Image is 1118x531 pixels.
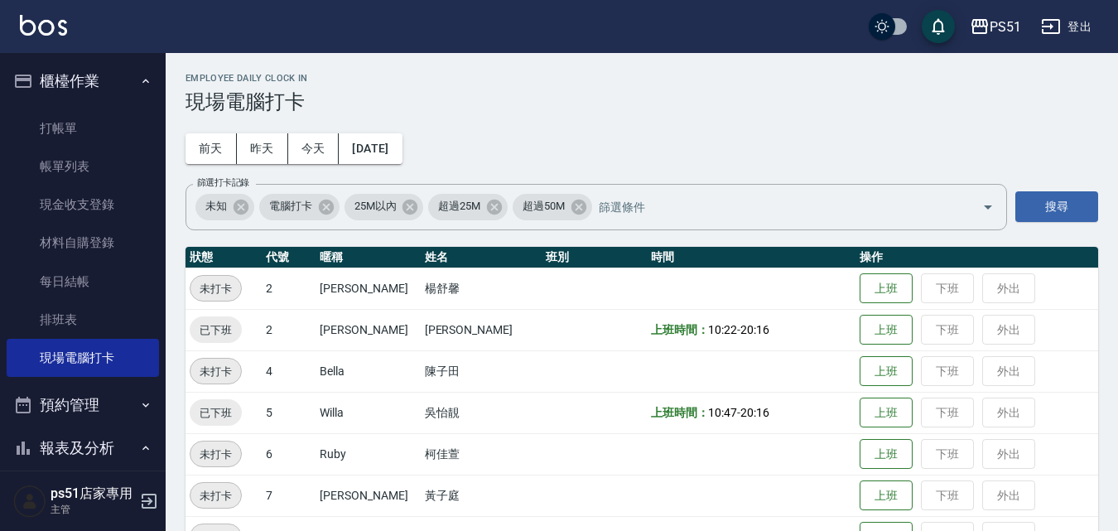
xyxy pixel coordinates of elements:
button: 登出 [1034,12,1098,42]
td: 吳怡靚 [421,392,542,433]
th: 時間 [647,247,855,268]
button: 搜尋 [1015,191,1098,222]
span: 電腦打卡 [259,198,322,215]
span: 超過25M [428,198,490,215]
div: 超過50M [513,194,592,220]
div: 未知 [195,194,254,220]
span: 20:16 [740,323,769,336]
th: 班別 [542,247,646,268]
a: 排班表 [7,301,159,339]
button: [DATE] [339,133,402,164]
td: 楊舒馨 [421,268,542,309]
span: 未打卡 [190,487,241,504]
span: 10:22 [708,323,737,336]
td: [PERSON_NAME] [316,268,420,309]
button: 上班 [860,315,913,345]
h5: ps51店家專用 [51,485,135,502]
td: 6 [262,433,316,475]
th: 操作 [855,247,1098,268]
td: [PERSON_NAME] [421,309,542,350]
td: 2 [262,309,316,350]
input: 篩選條件 [595,192,953,221]
td: - [647,392,855,433]
b: 上班時間： [651,406,709,419]
div: 超過25M [428,194,508,220]
span: 已下班 [190,404,242,422]
td: Willa [316,392,420,433]
label: 篩選打卡記錄 [197,176,249,189]
td: 黃子庭 [421,475,542,516]
a: 打帳單 [7,109,159,147]
img: Person [13,485,46,518]
span: 未知 [195,198,237,215]
th: 代號 [262,247,316,268]
td: 陳子田 [421,350,542,392]
td: 2 [262,268,316,309]
button: 上班 [860,480,913,511]
span: 未打卡 [190,446,241,463]
button: Open [975,194,1001,220]
td: 5 [262,392,316,433]
h3: 現場電腦打卡 [186,90,1098,113]
div: PS51 [990,17,1021,37]
td: [PERSON_NAME] [316,309,420,350]
span: 未打卡 [190,363,241,380]
button: 上班 [860,439,913,470]
img: Logo [20,15,67,36]
th: 暱稱 [316,247,420,268]
button: 今天 [288,133,340,164]
div: 電腦打卡 [259,194,340,220]
a: 帳單列表 [7,147,159,186]
span: 未打卡 [190,280,241,297]
a: 材料自購登錄 [7,224,159,262]
h2: Employee Daily Clock In [186,73,1098,84]
span: 10:47 [708,406,737,419]
button: 上班 [860,273,913,304]
td: Ruby [316,433,420,475]
a: 現場電腦打卡 [7,339,159,377]
th: 姓名 [421,247,542,268]
span: 超過50M [513,198,575,215]
th: 狀態 [186,247,262,268]
button: 報表及分析 [7,427,159,470]
td: [PERSON_NAME] [316,475,420,516]
button: 上班 [860,356,913,387]
span: 20:16 [740,406,769,419]
a: 每日結帳 [7,263,159,301]
td: Bella [316,350,420,392]
span: 25M以內 [345,198,407,215]
td: 4 [262,350,316,392]
td: - [647,309,855,350]
button: save [922,10,955,43]
button: 櫃檯作業 [7,60,159,103]
b: 上班時間： [651,323,709,336]
td: 7 [262,475,316,516]
button: 前天 [186,133,237,164]
div: 25M以內 [345,194,424,220]
span: 已下班 [190,321,242,339]
button: 上班 [860,398,913,428]
button: 預約管理 [7,384,159,427]
button: 昨天 [237,133,288,164]
a: 現金收支登錄 [7,186,159,224]
button: PS51 [963,10,1028,44]
td: 柯佳萱 [421,433,542,475]
p: 主管 [51,502,135,517]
